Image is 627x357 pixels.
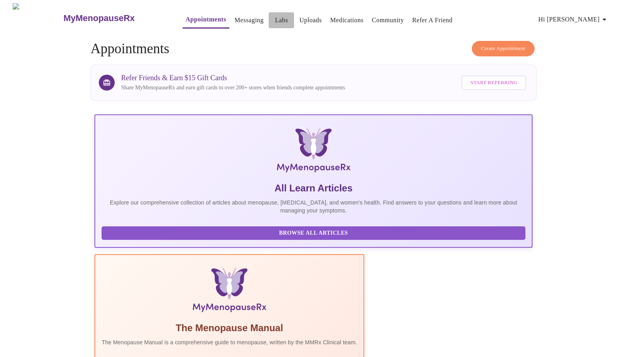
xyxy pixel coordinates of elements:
h5: The Menopause Manual [102,322,357,334]
h3: MyMenopauseRx [63,13,135,23]
p: Share MyMenopauseRx and earn gift cards to over 200+ stores when friends complete appointments [121,84,345,92]
button: Medications [327,12,367,28]
button: Labs [269,12,294,28]
button: Messaging [231,12,267,28]
button: Create Appointment [472,41,535,56]
img: Menopause Manual [142,268,316,315]
h3: Refer Friends & Earn $15 Gift Cards [121,74,345,82]
p: Explore our comprehensive collection of articles about menopause, [MEDICAL_DATA], and women's hea... [102,199,525,214]
span: Start Referring [470,78,517,87]
button: Refer a Friend [409,12,456,28]
button: Hi [PERSON_NAME] [535,12,612,27]
span: Hi [PERSON_NAME] [539,14,609,25]
p: The Menopause Manual is a comprehensive guide to menopause, written by the MMRx Clinical team. [102,338,357,346]
img: MyMenopauseRx Logo [13,3,62,33]
a: Uploads [299,15,322,26]
a: Browse All Articles [102,229,527,236]
img: MyMenopauseRx Logo [167,128,460,176]
a: Refer a Friend [412,15,453,26]
span: Create Appointment [481,44,525,53]
a: Labs [275,15,288,26]
a: MyMenopauseRx [62,4,166,32]
button: Start Referring [462,75,526,90]
button: Appointments [183,12,229,29]
a: Messaging [235,15,263,26]
h5: All Learn Articles [102,182,525,195]
h4: Appointments [90,41,537,57]
a: Community [372,15,404,26]
span: Browse All Articles [110,228,517,238]
button: Browse All Articles [102,226,525,240]
a: Start Referring [460,71,528,94]
a: Medications [330,15,364,26]
button: Community [369,12,407,28]
a: Appointments [186,14,226,25]
button: Uploads [296,12,325,28]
